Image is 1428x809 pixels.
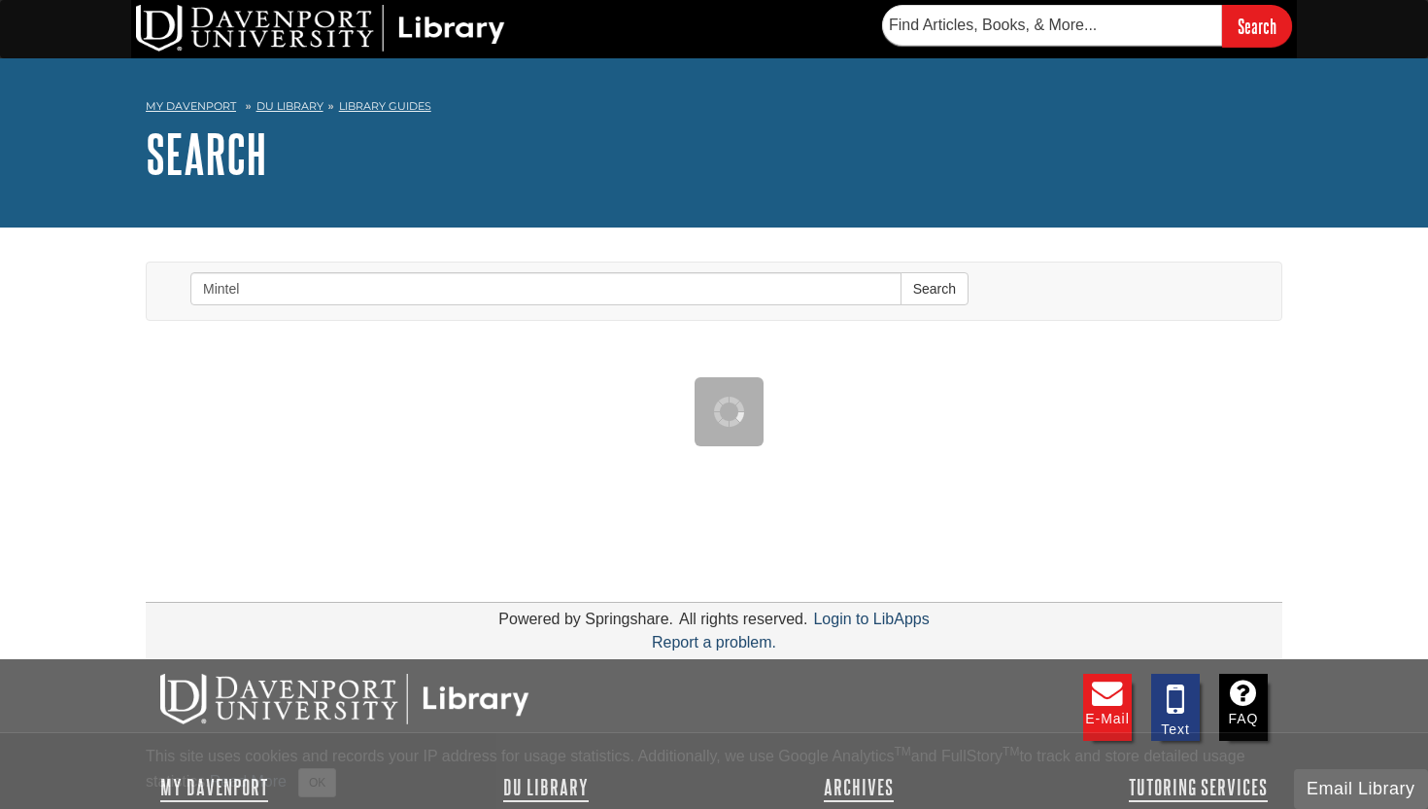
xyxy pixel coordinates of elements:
[1219,674,1268,741] a: FAQ
[210,773,287,790] a: Read More
[1003,745,1019,758] sup: TM
[813,611,929,627] a: Login to LibApps
[256,99,323,113] a: DU Library
[901,272,969,305] button: Search
[190,272,901,305] input: Enter Search Words
[1151,674,1200,741] a: Text
[339,99,431,113] a: Library Guides
[1083,674,1132,741] a: E-mail
[882,5,1222,46] input: Find Articles, Books, & More...
[146,745,1282,797] div: This site uses cookies and records your IP address for usage statistics. Additionally, we use Goo...
[146,98,236,115] a: My Davenport
[676,611,811,627] div: All rights reserved.
[146,93,1282,124] nav: breadcrumb
[136,5,505,52] img: DU Library
[495,611,676,627] div: Powered by Springshare.
[1222,5,1292,47] input: Search
[1294,769,1428,809] button: Email Library
[882,5,1292,47] form: Searches DU Library's articles, books, and more
[146,124,1282,183] h1: Search
[652,634,776,651] a: Report a problem.
[894,745,910,758] sup: TM
[714,397,744,427] img: Working...
[160,674,529,724] img: DU Libraries
[298,768,336,797] button: Close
